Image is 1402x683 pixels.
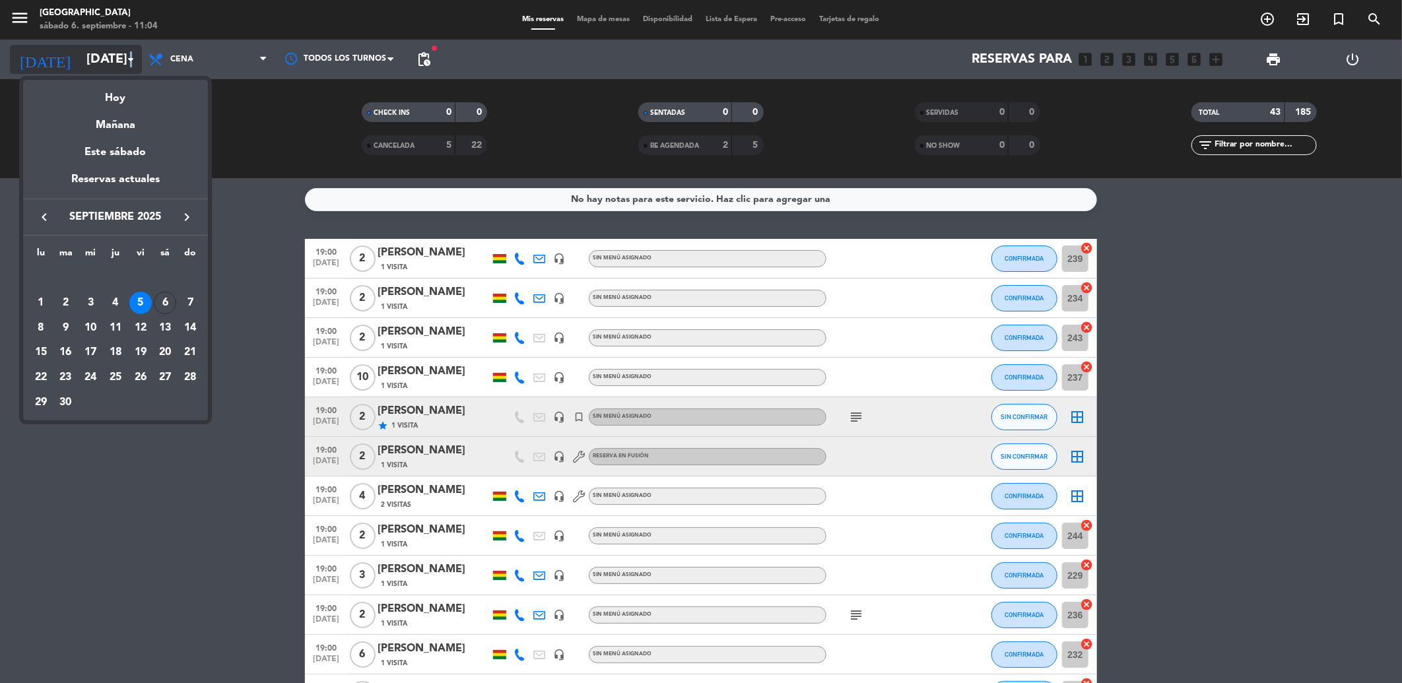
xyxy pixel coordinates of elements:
div: 20 [154,341,176,364]
td: 4 de septiembre de 2025 [103,290,128,315]
th: domingo [178,245,203,266]
td: 24 de septiembre de 2025 [78,365,103,390]
div: Mañana [23,107,208,134]
div: 19 [129,341,152,364]
td: 28 de septiembre de 2025 [178,365,203,390]
div: 11 [104,317,127,339]
i: keyboard_arrow_right [179,209,195,225]
div: 13 [154,317,176,339]
td: 7 de septiembre de 2025 [178,290,203,315]
th: lunes [28,245,53,266]
td: 13 de septiembre de 2025 [153,315,178,341]
div: 26 [129,366,152,389]
button: keyboard_arrow_left [32,209,56,226]
div: 29 [30,391,52,414]
div: 6 [154,292,176,314]
div: 12 [129,317,152,339]
td: 16 de septiembre de 2025 [53,341,79,366]
td: 23 de septiembre de 2025 [53,365,79,390]
div: Hoy [23,80,208,107]
td: 27 de septiembre de 2025 [153,365,178,390]
button: keyboard_arrow_right [175,209,199,226]
div: 18 [104,341,127,364]
div: 2 [55,292,77,314]
td: 11 de septiembre de 2025 [103,315,128,341]
div: 3 [79,292,102,314]
th: martes [53,245,79,266]
div: 17 [79,341,102,364]
td: 19 de septiembre de 2025 [128,341,153,366]
div: 30 [55,391,77,414]
td: 5 de septiembre de 2025 [128,290,153,315]
td: 1 de septiembre de 2025 [28,290,53,315]
td: 6 de septiembre de 2025 [153,290,178,315]
td: 10 de septiembre de 2025 [78,315,103,341]
div: 22 [30,366,52,389]
span: septiembre 2025 [56,209,175,226]
td: 26 de septiembre de 2025 [128,365,153,390]
td: 29 de septiembre de 2025 [28,390,53,415]
td: 30 de septiembre de 2025 [53,390,79,415]
div: 21 [179,341,201,364]
th: sábado [153,245,178,266]
i: keyboard_arrow_left [36,209,52,225]
div: 16 [55,341,77,364]
div: 28 [179,366,201,389]
div: 27 [154,366,176,389]
td: 12 de septiembre de 2025 [128,315,153,341]
td: 3 de septiembre de 2025 [78,290,103,315]
div: 1 [30,292,52,314]
div: 14 [179,317,201,339]
td: 17 de septiembre de 2025 [78,341,103,366]
div: 7 [179,292,201,314]
td: 20 de septiembre de 2025 [153,341,178,366]
div: 9 [55,317,77,339]
td: 2 de septiembre de 2025 [53,290,79,315]
div: 5 [129,292,152,314]
td: 14 de septiembre de 2025 [178,315,203,341]
td: SEP. [28,266,203,291]
div: 8 [30,317,52,339]
td: 22 de septiembre de 2025 [28,365,53,390]
div: 24 [79,366,102,389]
td: 8 de septiembre de 2025 [28,315,53,341]
td: 15 de septiembre de 2025 [28,341,53,366]
div: 23 [55,366,77,389]
th: miércoles [78,245,103,266]
div: Este sábado [23,134,208,171]
div: 25 [104,366,127,389]
th: jueves [103,245,128,266]
div: 10 [79,317,102,339]
div: 15 [30,341,52,364]
div: Reservas actuales [23,171,208,198]
th: viernes [128,245,153,266]
td: 18 de septiembre de 2025 [103,341,128,366]
td: 9 de septiembre de 2025 [53,315,79,341]
div: 4 [104,292,127,314]
td: 25 de septiembre de 2025 [103,365,128,390]
td: 21 de septiembre de 2025 [178,341,203,366]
